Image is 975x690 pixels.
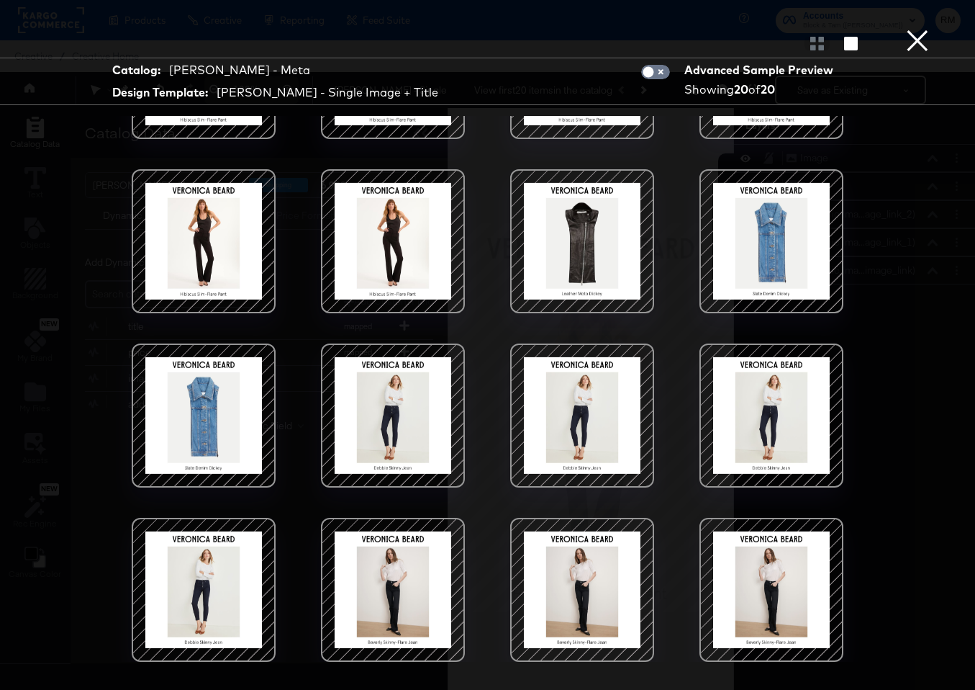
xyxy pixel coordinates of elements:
[761,82,775,97] strong: 20
[112,62,160,79] strong: Catalog:
[112,84,208,101] strong: Design Template:
[734,82,748,97] strong: 20
[169,62,310,79] div: [PERSON_NAME] - Meta
[217,84,438,101] div: [PERSON_NAME] - Single Image + Title
[684,81,838,98] div: Showing of
[684,62,838,79] div: Advanced Sample Preview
